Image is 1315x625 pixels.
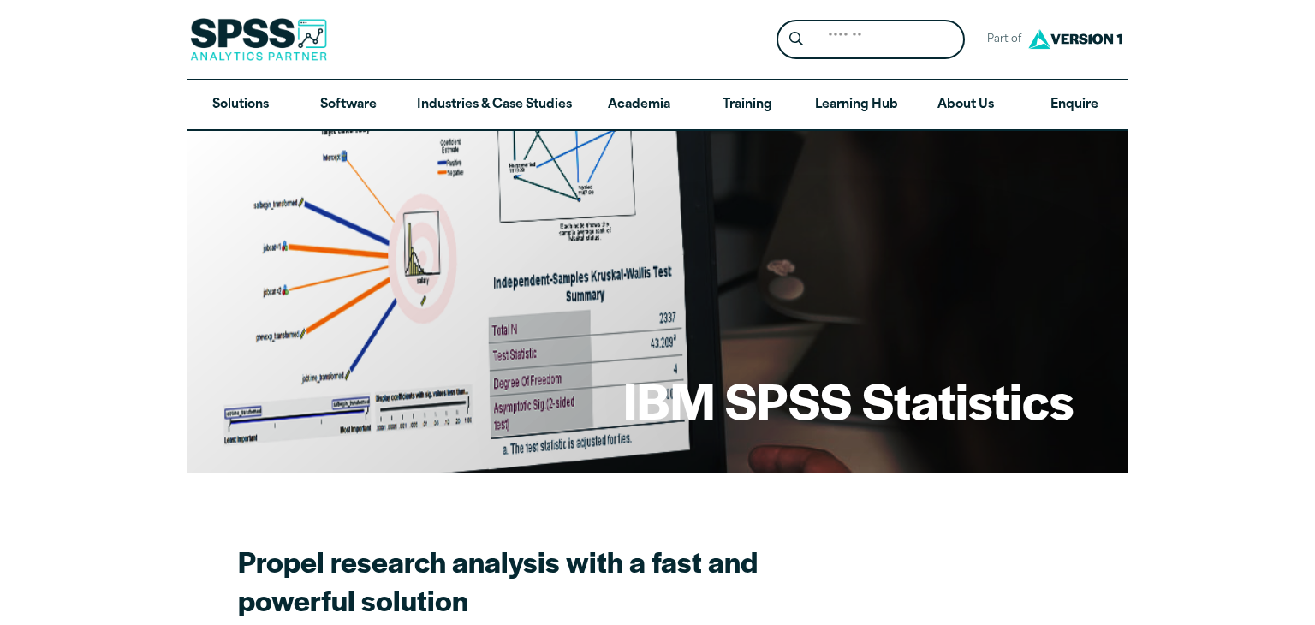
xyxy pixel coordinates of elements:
[623,366,1074,433] h1: IBM SPSS Statistics
[693,80,801,130] a: Training
[979,27,1024,52] span: Part of
[777,20,965,60] form: Site Header Search Form
[187,80,295,130] a: Solutions
[1024,23,1127,55] img: Version1 Logo
[403,80,586,130] a: Industries & Case Studies
[1020,80,1128,130] a: Enquire
[789,32,803,46] svg: Search magnifying glass icon
[238,542,809,619] h2: Propel research analysis with a fast and powerful solution
[295,80,402,130] a: Software
[586,80,693,130] a: Academia
[781,24,812,56] button: Search magnifying glass icon
[801,80,912,130] a: Learning Hub
[912,80,1020,130] a: About Us
[187,80,1128,130] nav: Desktop version of site main menu
[190,18,327,61] img: SPSS Analytics Partner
